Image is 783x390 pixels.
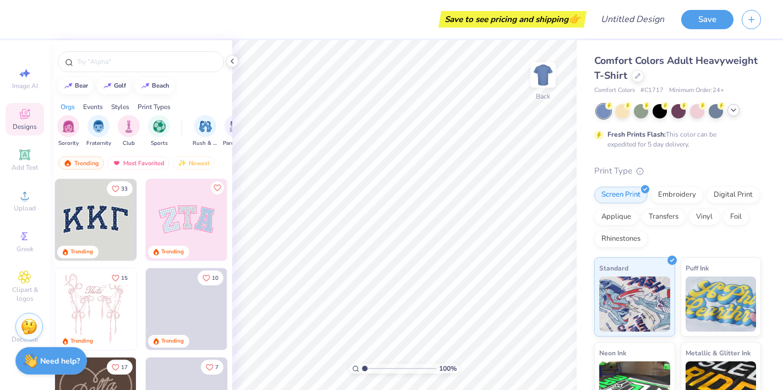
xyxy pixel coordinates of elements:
[594,165,761,177] div: Print Type
[151,139,168,148] span: Sports
[651,187,703,203] div: Embroidery
[112,159,121,167] img: most_fav.gif
[103,83,112,89] img: trend_line.gif
[707,187,760,203] div: Digital Print
[55,268,136,350] img: 83dda5b0-2158-48ca-832c-f6b4ef4c4536
[211,181,224,194] button: Like
[201,360,223,375] button: Like
[58,139,79,148] span: Sorority
[594,231,648,247] div: Rhinestones
[118,115,140,148] div: filter for Club
[568,12,581,25] span: 👉
[161,337,184,345] div: Trending
[689,209,720,225] div: Vinyl
[12,163,38,172] span: Add Text
[536,91,550,101] div: Back
[669,86,724,95] span: Minimum Order: 24 +
[135,78,174,94] button: beach
[55,179,136,261] img: 3b9aba4f-e317-4aa7-a679-c95a879539bd
[123,120,135,133] img: Club Image
[193,139,218,148] span: Rush & Bid
[123,139,135,148] span: Club
[58,156,104,170] div: Trending
[92,120,105,133] img: Fraternity Image
[592,8,673,30] input: Untitled Design
[12,82,38,90] span: Image AI
[686,277,757,332] img: Puff Ink
[594,86,635,95] span: Comfort Colors
[686,347,751,359] span: Metallic & Glitter Ink
[107,270,133,285] button: Like
[723,209,749,225] div: Foil
[12,335,38,344] span: Decorate
[14,204,36,213] span: Upload
[599,347,626,359] span: Neon Ink
[86,115,111,148] div: filter for Fraternity
[107,181,133,196] button: Like
[62,120,75,133] img: Sorority Image
[114,83,126,89] div: golf
[75,83,88,89] div: bear
[86,139,111,148] span: Fraternity
[83,102,103,112] div: Events
[97,78,131,94] button: golf
[148,115,170,148] div: filter for Sports
[148,115,170,148] button: filter button
[121,275,128,281] span: 15
[223,115,248,148] button: filter button
[107,156,169,170] div: Most Favorited
[178,159,187,167] img: Newest.gif
[70,337,93,345] div: Trending
[57,115,79,148] div: filter for Sorority
[229,120,242,133] img: Parent's Weekend Image
[686,262,709,274] span: Puff Ink
[227,268,308,350] img: e74243e0-e378-47aa-a400-bc6bcb25063a
[152,83,169,89] div: beach
[594,54,758,82] span: Comfort Colors Adult Heavyweight T-Shirt
[223,115,248,148] div: filter for Parent's Weekend
[599,277,670,332] img: Standard
[199,120,212,133] img: Rush & Bid Image
[17,245,34,253] span: Greek
[63,159,72,167] img: trending.gif
[681,10,733,29] button: Save
[640,86,664,95] span: # C1717
[594,187,648,203] div: Screen Print
[227,179,308,261] img: 5ee11766-d822-42f5-ad4e-763472bf8dcf
[532,64,554,86] img: Back
[193,115,218,148] div: filter for Rush & Bid
[111,102,129,112] div: Styles
[64,83,73,89] img: trend_line.gif
[118,115,140,148] button: filter button
[57,115,79,148] button: filter button
[212,275,218,281] span: 10
[76,56,217,67] input: Try "Alpha"
[594,209,638,225] div: Applique
[58,78,93,94] button: bear
[153,120,166,133] img: Sports Image
[198,270,223,285] button: Like
[86,115,111,148] button: filter button
[146,179,227,261] img: 9980f5e8-e6a1-4b4a-8839-2b0e9349023c
[607,130,666,139] strong: Fresh Prints Flash:
[61,102,75,112] div: Orgs
[173,156,215,170] div: Newest
[161,248,184,256] div: Trending
[642,209,686,225] div: Transfers
[607,129,743,149] div: This color can be expedited for 5 day delivery.
[223,139,248,148] span: Parent's Weekend
[138,102,171,112] div: Print Types
[439,364,457,373] span: 100 %
[121,186,128,192] span: 33
[107,360,133,375] button: Like
[6,285,44,303] span: Clipart & logos
[13,122,37,131] span: Designs
[136,268,217,350] img: d12a98c7-f0f7-4345-bf3a-b9f1b718b86e
[70,248,93,256] div: Trending
[40,356,80,366] strong: Need help?
[441,11,584,28] div: Save to see pricing and shipping
[215,365,218,370] span: 7
[193,115,218,148] button: filter button
[599,262,628,274] span: Standard
[141,83,150,89] img: trend_line.gif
